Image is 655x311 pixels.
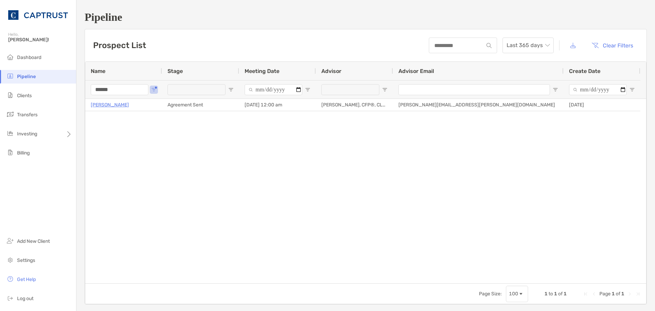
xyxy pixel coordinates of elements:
div: [PERSON_NAME][EMAIL_ADDRESS][PERSON_NAME][DOMAIN_NAME] [393,99,564,111]
h1: Pipeline [85,11,647,24]
div: Page Size [506,286,528,302]
span: Pipeline [17,74,36,79]
a: [PERSON_NAME] [91,101,129,109]
h3: Prospect List [93,41,146,50]
div: Next Page [627,291,632,297]
div: [DATE] [564,99,640,111]
img: dashboard icon [6,53,14,61]
div: Last Page [635,291,641,297]
span: Page [599,291,611,297]
span: 1 [564,291,567,297]
span: Advisor [321,68,341,74]
span: Create Date [569,68,600,74]
button: Open Filter Menu [305,87,310,92]
span: 1 [544,291,548,297]
img: input icon [486,43,492,48]
span: Log out [17,296,33,301]
span: Investing [17,131,37,137]
span: Add New Client [17,238,50,244]
span: of [616,291,620,297]
img: CAPTRUST Logo [8,3,68,27]
span: to [549,291,553,297]
button: Open Filter Menu [629,87,635,92]
img: investing icon [6,129,14,137]
span: Stage [168,68,183,74]
div: Page Size: [479,291,502,297]
img: clients icon [6,91,14,99]
span: 1 [621,291,624,297]
span: Last 365 days [507,38,550,53]
span: Get Help [17,277,36,282]
img: logout icon [6,294,14,302]
span: Settings [17,257,35,263]
button: Open Filter Menu [228,87,234,92]
button: Clear Filters [586,38,638,53]
div: [DATE] 12:00 am [239,99,316,111]
div: Agreement Sent [162,99,239,111]
div: Previous Page [591,291,597,297]
button: Open Filter Menu [382,87,388,92]
span: Billing [17,150,30,156]
div: First Page [583,291,588,297]
span: Meeting Date [245,68,279,74]
span: of [558,291,563,297]
img: settings icon [6,256,14,264]
span: 1 [554,291,557,297]
input: Advisor Email Filter Input [398,84,550,95]
div: 100 [509,291,518,297]
span: [PERSON_NAME]! [8,37,72,43]
span: Transfers [17,112,38,118]
img: pipeline icon [6,72,14,80]
span: Advisor Email [398,68,434,74]
button: Open Filter Menu [151,87,157,92]
span: Dashboard [17,55,41,60]
button: Open Filter Menu [553,87,558,92]
input: Meeting Date Filter Input [245,84,302,95]
input: Create Date Filter Input [569,84,627,95]
img: get-help icon [6,275,14,283]
img: add_new_client icon [6,237,14,245]
img: transfers icon [6,110,14,118]
input: Name Filter Input [91,84,148,95]
span: 1 [612,291,615,297]
span: Name [91,68,105,74]
div: [PERSON_NAME], CFP®, CLU® [316,99,393,111]
img: billing icon [6,148,14,157]
span: Clients [17,93,32,99]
